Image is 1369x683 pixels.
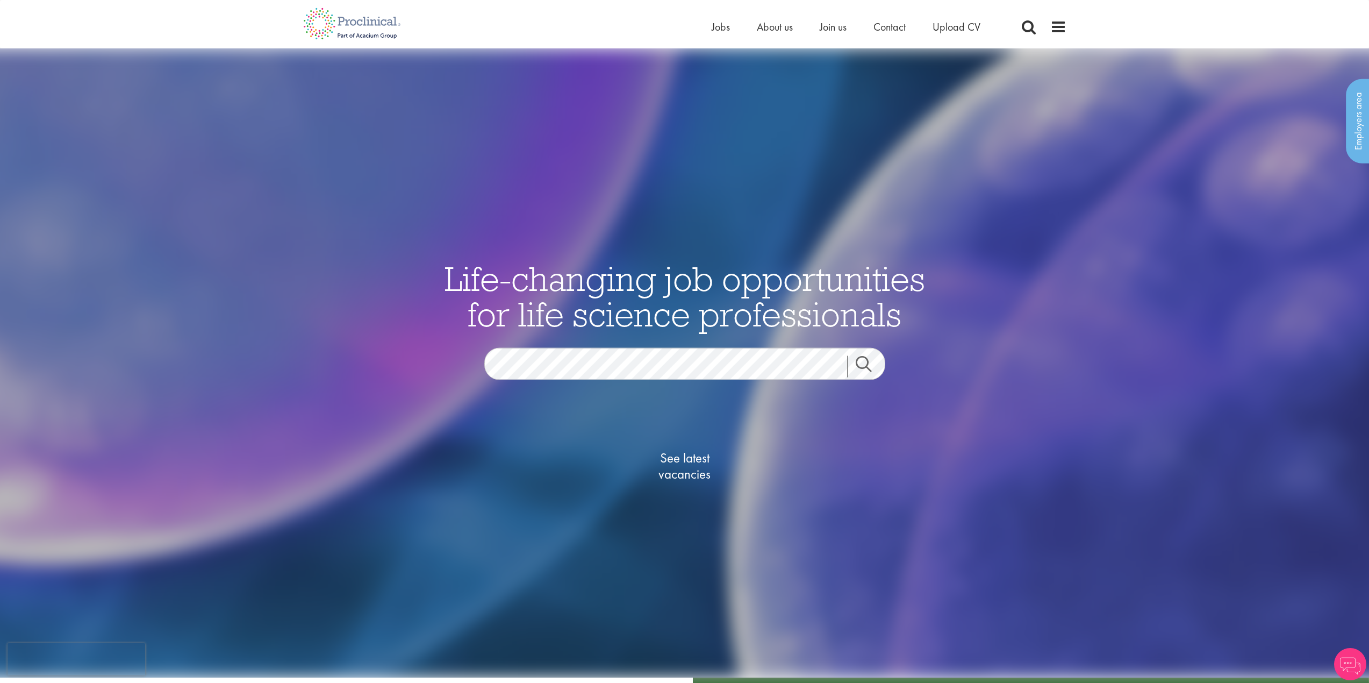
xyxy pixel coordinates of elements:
[757,20,793,34] a: About us
[933,20,980,34] a: Upload CV
[820,20,847,34] a: Join us
[631,407,739,525] a: See latestvacancies
[873,20,906,34] a: Contact
[712,20,730,34] a: Jobs
[847,355,893,377] a: Job search submit button
[1334,648,1366,680] img: Chatbot
[8,643,145,675] iframe: reCAPTCHA
[631,450,739,482] span: See latest vacancies
[445,257,925,335] span: Life-changing job opportunities for life science professionals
